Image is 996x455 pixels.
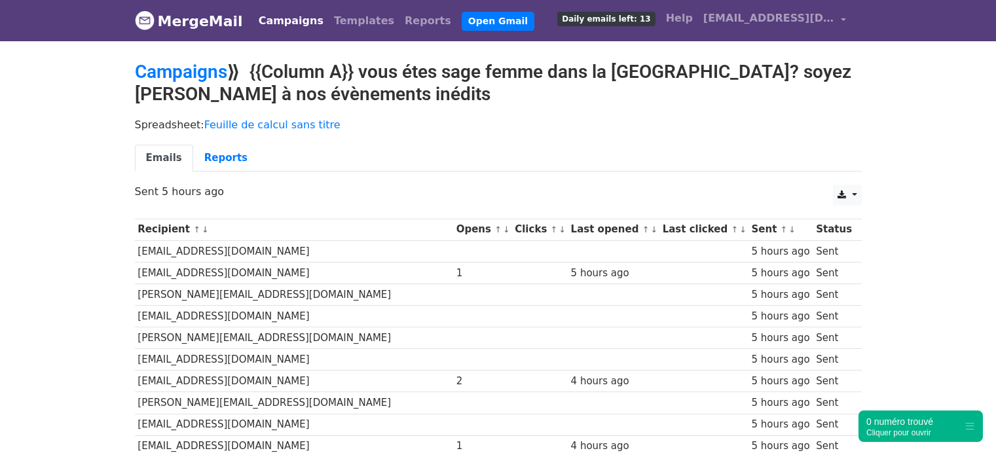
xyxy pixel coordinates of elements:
a: MergeMail [135,7,243,35]
img: MergeMail logo [135,10,155,30]
a: ↓ [503,225,510,234]
div: 5 hours ago [751,287,809,302]
div: 5 hours ago [751,309,809,324]
th: Recipient [135,219,453,240]
h2: ⟫ {{Column A}} vous étes sage femme dans la [GEOGRAPHIC_DATA]? soyez [PERSON_NAME] à nos évènemen... [135,61,862,105]
a: ↑ [731,225,738,234]
div: 5 hours ago [751,331,809,346]
td: Sent [813,306,855,327]
td: [EMAIL_ADDRESS][DOMAIN_NAME] [135,414,453,435]
a: Help [661,5,698,31]
p: Sent 5 hours ago [135,185,862,198]
a: ↑ [494,225,502,234]
a: Reports [399,8,456,34]
a: ↑ [642,225,650,234]
a: Campaigns [135,61,227,82]
td: Sent [813,414,855,435]
span: [EMAIL_ADDRESS][DOMAIN_NAME] [703,10,834,26]
a: ↓ [739,225,747,234]
a: ↓ [202,225,209,234]
td: Sent [813,240,855,262]
div: 5 hours ago [751,266,809,281]
td: Sent [813,327,855,349]
a: Daily emails left: 13 [552,5,660,31]
td: [EMAIL_ADDRESS][DOMAIN_NAME] [135,306,453,327]
div: 5 hours ago [751,417,809,432]
th: Status [813,219,855,240]
th: Opens [453,219,512,240]
div: 4 hours ago [571,439,656,454]
div: 4 hours ago [571,374,656,389]
td: [EMAIL_ADDRESS][DOMAIN_NAME] [135,371,453,392]
td: [PERSON_NAME][EMAIL_ADDRESS][DOMAIN_NAME] [135,327,453,349]
div: 5 hours ago [571,266,656,281]
td: [EMAIL_ADDRESS][DOMAIN_NAME] [135,240,453,262]
span: Daily emails left: 13 [557,12,655,26]
div: 1 [456,439,509,454]
a: [EMAIL_ADDRESS][DOMAIN_NAME] [698,5,851,36]
div: 5 hours ago [751,352,809,367]
a: Reports [193,145,259,172]
div: 5 hours ago [751,439,809,454]
a: ↓ [559,225,566,234]
div: 5 hours ago [751,395,809,410]
td: [PERSON_NAME][EMAIL_ADDRESS][DOMAIN_NAME] [135,283,453,305]
td: Sent [813,349,855,371]
th: Sent [748,219,813,240]
p: Spreadsheet: [135,118,862,132]
a: Campaigns [253,8,329,34]
td: [EMAIL_ADDRESS][DOMAIN_NAME] [135,262,453,283]
th: Clicks [511,219,567,240]
td: [PERSON_NAME][EMAIL_ADDRESS][DOMAIN_NAME] [135,392,453,414]
th: Last clicked [659,219,748,240]
a: Feuille de calcul sans titre [204,118,341,131]
div: 5 hours ago [751,244,809,259]
td: Sent [813,283,855,305]
td: [EMAIL_ADDRESS][DOMAIN_NAME] [135,349,453,371]
td: Sent [813,371,855,392]
a: ↑ [781,225,788,234]
div: 2 [456,374,509,389]
div: 1 [456,266,509,281]
div: 5 hours ago [751,374,809,389]
td: Sent [813,262,855,283]
a: Templates [329,8,399,34]
a: ↓ [650,225,657,234]
a: Open Gmail [462,12,534,31]
th: Last opened [568,219,659,240]
a: Emails [135,145,193,172]
a: ↑ [193,225,200,234]
td: Sent [813,392,855,414]
a: ↓ [788,225,796,234]
a: ↑ [551,225,558,234]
